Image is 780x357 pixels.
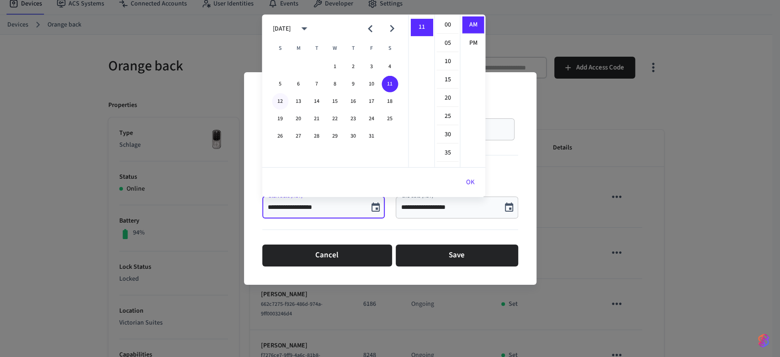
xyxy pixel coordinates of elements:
button: 22 [327,111,343,127]
li: 11 hours [410,19,432,36]
button: 6 [290,76,307,92]
button: 14 [308,93,325,110]
button: 5 [272,76,288,92]
span: Wednesday [327,39,343,58]
ul: Select minutes [434,15,460,167]
button: 10 [363,76,380,92]
button: 28 [308,128,325,144]
button: 29 [327,128,343,144]
button: 18 [382,93,398,110]
button: Previous month [360,18,381,39]
ul: Select hours [409,15,434,167]
li: PM [462,35,484,52]
button: OK [455,171,485,193]
button: Next month [381,18,403,39]
span: Thursday [345,39,361,58]
li: 20 minutes [436,90,458,107]
li: 0 minutes [436,16,458,34]
button: 24 [363,111,380,127]
li: 5 minutes [436,35,458,52]
button: 3 [363,59,380,75]
button: 20 [290,111,307,127]
li: 30 minutes [436,126,458,144]
button: 9 [345,76,361,92]
button: 2 [345,59,361,75]
span: Saturday [382,39,398,58]
label: Start Date (MST) [269,192,305,199]
img: SeamLogoGradient.69752ec5.svg [758,333,769,348]
li: 10 minutes [436,53,458,70]
li: 35 minutes [436,144,458,162]
button: 17 [363,93,380,110]
li: 15 minutes [436,71,458,89]
button: Choose date, selected date is Oct 11, 2025 [366,198,385,217]
button: 1 [327,59,343,75]
button: 30 [345,128,361,144]
li: 40 minutes [436,163,458,180]
div: [DATE] [273,24,291,33]
span: Tuesday [308,39,325,58]
button: 11 [382,76,398,92]
button: 15 [327,93,343,110]
button: 26 [272,128,288,144]
label: End Date (MST) [402,192,436,199]
button: 21 [308,111,325,127]
li: AM [462,16,484,34]
button: 12 [272,93,288,110]
button: Cancel [262,245,392,266]
button: 13 [290,93,307,110]
button: 16 [345,93,361,110]
button: 27 [290,128,307,144]
button: Choose date, selected date is Oct 11, 2025 [500,198,518,217]
button: 8 [327,76,343,92]
ul: Select meridiem [460,15,485,167]
li: 25 minutes [436,108,458,125]
button: 25 [382,111,398,127]
button: 4 [382,59,398,75]
span: Sunday [272,39,288,58]
button: 23 [345,111,361,127]
button: 7 [308,76,325,92]
button: Save [396,245,518,266]
button: calendar view is open, switch to year view [293,18,315,39]
button: 31 [363,128,380,144]
span: Friday [363,39,380,58]
li: 10 hours [410,0,432,18]
span: Monday [290,39,307,58]
button: 19 [272,111,288,127]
